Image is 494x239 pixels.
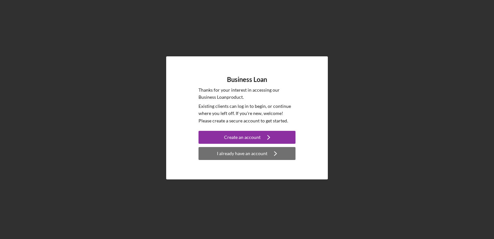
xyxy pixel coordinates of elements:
button: I already have an account [199,147,295,160]
p: Thanks for your interest in accessing our Business Loan product. [199,86,295,101]
button: Create an account [199,131,295,144]
h4: Business Loan [227,76,267,83]
a: Create an account [199,131,295,145]
div: Create an account [224,131,261,144]
p: Existing clients can log in to begin, or continue where you left off. If you're new, welcome! Ple... [199,103,295,124]
div: I already have an account [217,147,267,160]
